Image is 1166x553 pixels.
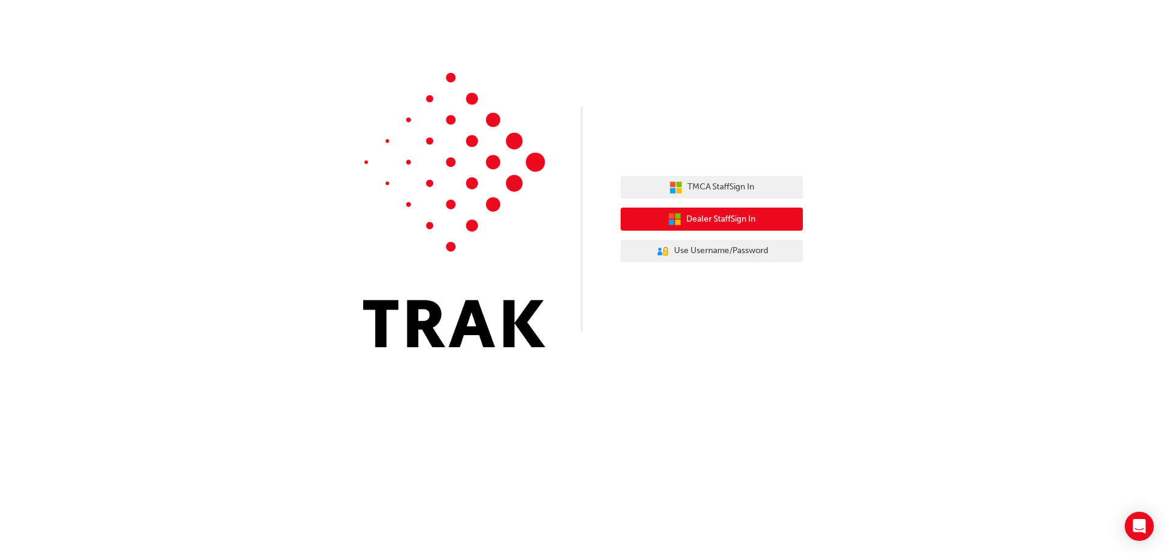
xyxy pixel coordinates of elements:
[1125,512,1154,541] div: Open Intercom Messenger
[621,176,803,199] button: TMCA StaffSign In
[687,180,754,194] span: TMCA Staff Sign In
[621,208,803,231] button: Dealer StaffSign In
[363,73,545,347] img: Trak
[674,244,768,258] span: Use Username/Password
[686,212,755,226] span: Dealer Staff Sign In
[621,240,803,263] button: Use Username/Password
